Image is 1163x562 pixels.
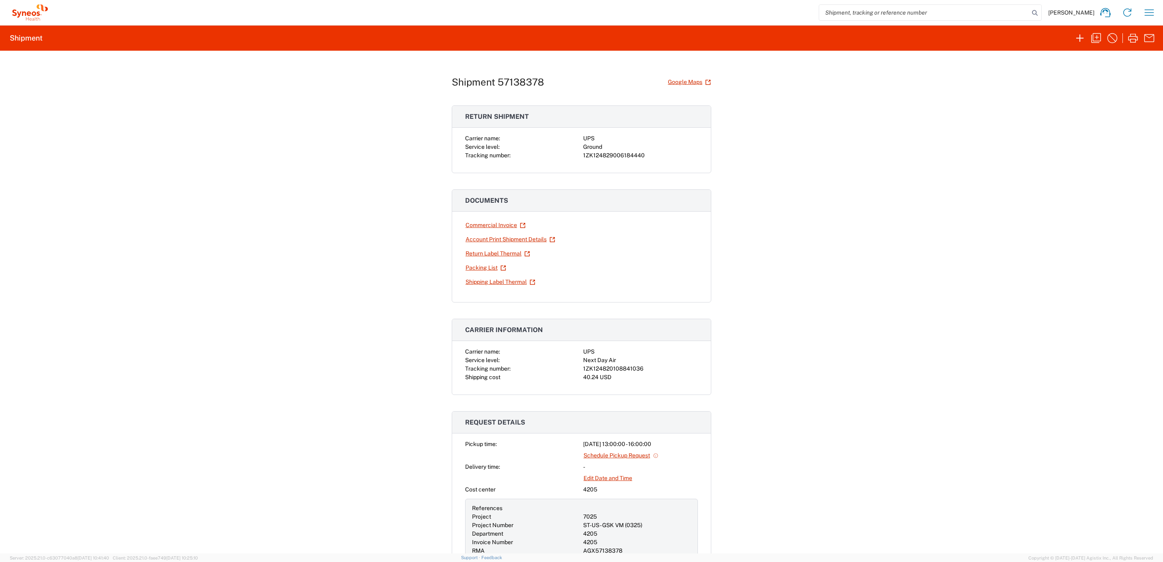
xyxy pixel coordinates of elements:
[583,151,698,160] div: 1ZK124829006184440
[465,261,506,275] a: Packing List
[472,538,580,547] div: Invoice Number
[472,505,502,511] span: References
[583,448,659,463] a: Schedule Pickup Request
[472,521,580,530] div: Project Number
[583,538,691,547] div: 4205
[465,365,511,372] span: Tracking number:
[465,441,497,447] span: Pickup time:
[465,144,500,150] span: Service level:
[1028,554,1153,562] span: Copyright © [DATE]-[DATE] Agistix Inc., All Rights Reserved
[472,530,580,538] div: Department
[465,486,496,493] span: Cost center
[583,347,698,356] div: UPS
[465,348,500,355] span: Carrier name:
[465,197,508,204] span: Documents
[465,232,556,247] a: Account Print Shipment Details
[583,513,691,521] div: 7025
[452,76,544,88] h1: Shipment 57138378
[583,521,691,530] div: ST-US - GSK VM (0325)
[465,275,536,289] a: Shipping Label Thermal
[583,143,698,151] div: Ground
[583,485,698,494] div: 4205
[465,374,500,380] span: Shipping cost
[465,218,526,232] a: Commercial Invoice
[1048,9,1094,16] span: [PERSON_NAME]
[583,134,698,143] div: UPS
[819,5,1029,20] input: Shipment, tracking or reference number
[583,471,633,485] a: Edit Date and Time
[10,556,109,560] span: Server: 2025.21.0-c63077040a8
[77,556,109,560] span: [DATE] 10:41:40
[465,357,500,363] span: Service level:
[465,326,543,334] span: Carrier information
[465,463,500,470] span: Delivery time:
[583,463,698,471] div: -
[583,356,698,365] div: Next Day Air
[472,547,580,555] div: RMA
[461,555,481,560] a: Support
[583,365,698,373] div: 1ZK124820108841036
[465,135,500,142] span: Carrier name:
[113,556,198,560] span: Client: 2025.21.0-faee749
[583,547,691,555] div: AGX57138378
[465,247,530,261] a: Return Label Thermal
[667,75,711,89] a: Google Maps
[583,530,691,538] div: 4205
[465,418,525,426] span: Request details
[465,113,529,120] span: Return shipment
[10,33,43,43] h2: Shipment
[166,556,198,560] span: [DATE] 10:25:10
[465,152,511,159] span: Tracking number:
[481,555,502,560] a: Feedback
[583,373,698,382] div: 40.24 USD
[583,440,698,448] div: [DATE] 13:00:00 - 16:00:00
[472,513,580,521] div: Project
